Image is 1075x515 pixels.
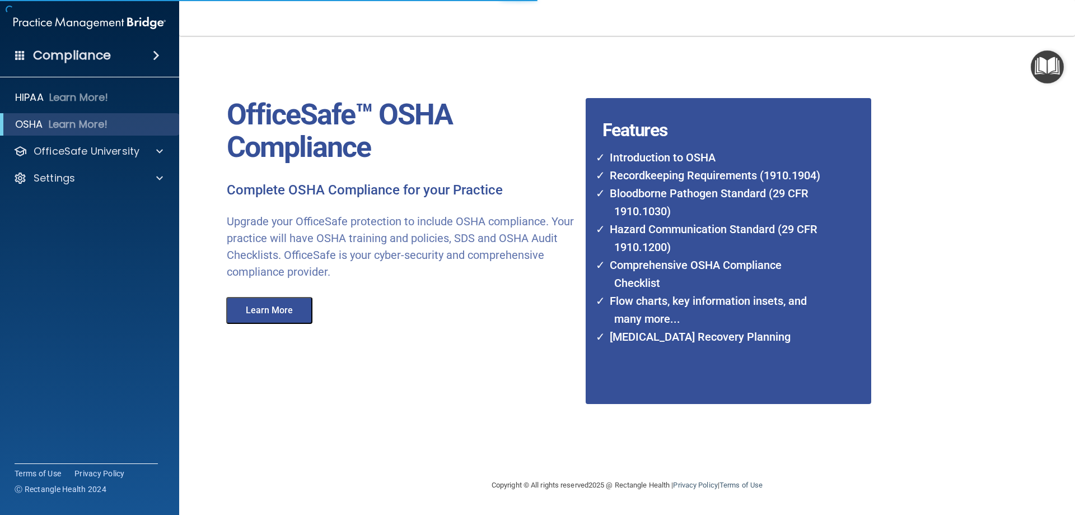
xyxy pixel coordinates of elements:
[15,118,43,131] p: OSHA
[13,145,163,158] a: OfficeSafe University
[33,48,111,63] h4: Compliance
[227,99,577,164] p: OfficeSafe™ OSHA Compliance
[1031,50,1064,83] button: Open Resource Center
[15,91,44,104] p: HIPAA
[34,145,139,158] p: OfficeSafe University
[15,484,106,495] span: Ⓒ Rectangle Health 2024
[603,166,827,184] li: Recordkeeping Requirements (1910.1904)
[227,182,577,199] p: Complete OSHA Compliance for your Practice
[34,171,75,185] p: Settings
[673,481,717,489] a: Privacy Policy
[603,149,827,166] li: Introduction to OSHA
[603,220,827,256] li: Hazard Communication Standard (29 CFR 1910.1200)
[226,297,312,324] button: Learn More
[74,468,125,479] a: Privacy Policy
[586,98,842,120] h4: Features
[218,307,324,315] a: Learn More
[227,213,577,280] p: Upgrade your OfficeSafe protection to include OSHA compliance. Your practice will have OSHA train...
[603,184,827,220] li: Bloodborne Pathogen Standard (29 CFR 1910.1030)
[49,118,108,131] p: Learn More!
[13,12,166,34] img: PMB logo
[15,468,61,479] a: Terms of Use
[603,256,827,292] li: Comprehensive OSHA Compliance Checklist
[423,467,831,503] div: Copyright © All rights reserved 2025 @ Rectangle Health | |
[603,292,827,328] li: Flow charts, key information insets, and many more...
[13,171,163,185] a: Settings
[881,435,1062,480] iframe: Drift Widget Chat Controller
[603,328,827,346] li: [MEDICAL_DATA] Recovery Planning
[49,91,109,104] p: Learn More!
[719,481,763,489] a: Terms of Use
